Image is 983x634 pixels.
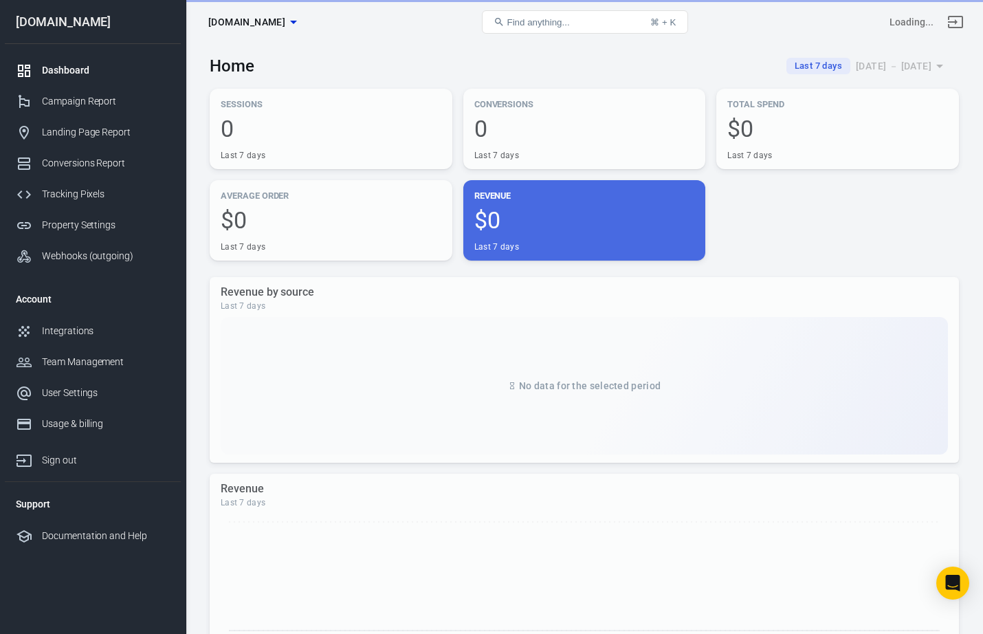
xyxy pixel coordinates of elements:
div: Usage & billing [42,417,170,431]
a: User Settings [5,378,181,408]
a: Conversions Report [5,148,181,179]
div: Conversions Report [42,156,170,171]
button: [DOMAIN_NAME] [203,10,302,35]
div: Campaign Report [42,94,170,109]
div: Webhooks (outgoing) [42,249,170,263]
a: Tracking Pixels [5,179,181,210]
div: Dashboard [42,63,170,78]
a: Integrations [5,316,181,347]
a: Usage & billing [5,408,181,439]
div: Sign out [42,453,170,468]
li: Support [5,488,181,521]
a: Webhooks (outgoing) [5,241,181,272]
div: Tracking Pixels [42,187,170,201]
a: Team Management [5,347,181,378]
div: Open Intercom Messenger [936,567,969,600]
a: Dashboard [5,55,181,86]
a: Sign out [5,439,181,476]
span: thecraftedceo.com [208,14,285,31]
a: Sign out [939,6,972,39]
a: Landing Page Report [5,117,181,148]
span: Find anything... [507,17,570,28]
div: [DOMAIN_NAME] [5,16,181,28]
div: Landing Page Report [42,125,170,140]
div: User Settings [42,386,170,400]
div: Integrations [42,324,170,338]
div: ⌘ + K [650,17,676,28]
div: Account id: <> [890,15,934,30]
a: Property Settings [5,210,181,241]
div: Property Settings [42,218,170,232]
li: Account [5,283,181,316]
div: Documentation and Help [42,529,170,543]
div: Team Management [42,355,170,369]
button: Find anything...⌘ + K [482,10,688,34]
a: Campaign Report [5,86,181,117]
h3: Home [210,56,254,76]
